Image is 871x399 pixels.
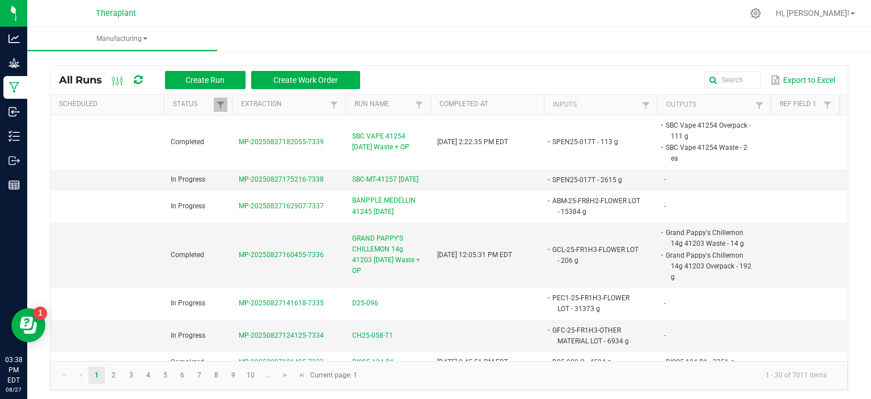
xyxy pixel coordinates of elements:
[33,306,47,320] iframe: Resource center unread badge
[352,357,394,368] span: DIS25-104-D1
[657,288,771,320] td: -
[225,367,242,384] a: Page 9
[9,57,20,69] inline-svg: Grow
[171,251,204,259] span: Completed
[352,174,418,185] span: SBC-MT-41257 [DATE]
[704,72,761,89] input: Search
[11,308,45,342] iframe: Resource center
[551,244,640,266] li: GCL-25-FR1H3-FLOWER LOT - 206 g
[821,98,834,112] a: Filter
[59,100,159,109] a: ScheduledSortable
[165,71,246,89] button: Create Run
[239,299,324,307] span: MP-20250827141618-7335
[59,70,369,90] div: All Runs
[9,179,20,191] inline-svg: Reports
[214,98,227,112] a: Filter
[140,367,157,384] a: Page 4
[551,195,640,217] li: ABM-25-FR8H2-FLOWER LOT - 15384 g
[352,195,424,217] span: BANPPLE MEDELLIN 41245 [DATE]
[551,136,640,148] li: SPEN25-017T - 113 g
[50,361,848,390] kendo-pager: Current page: 1
[327,98,341,112] a: Filter
[657,170,771,191] td: -
[551,174,640,186] li: SPEN25-017T - 2615 g
[364,366,836,385] kendo-pager-info: 1 - 30 of 7011 items
[664,142,754,164] li: SBC Vape 41254 Waste - 2 ea
[239,138,324,146] span: MP-20250827182055-7339
[260,367,276,384] a: Page 11
[352,330,393,341] span: CH25-058-T1
[171,175,205,183] span: In Progress
[657,191,771,222] td: -
[551,356,640,368] li: D25-089-C - 4504 g
[174,367,191,384] a: Page 6
[5,385,22,394] p: 08/27
[239,202,324,210] span: MP-20250827162907-7337
[241,100,327,109] a: ExtractionSortable
[281,371,290,380] span: Go to the next page
[664,356,754,368] li: DIS25-104-D1 - 3351 g
[352,131,424,153] span: SBC VAPE 41254 [DATE] Waste + OP
[776,9,849,18] span: Hi, [PERSON_NAME]!
[352,233,424,277] span: GRAND PAPPY'S CHILLEMON 14g 41203 [DATE] Waste + OP
[239,175,324,183] span: MP-20250827175216-7338
[171,358,204,366] span: Completed
[171,202,205,210] span: In Progress
[171,299,205,307] span: In Progress
[768,70,838,90] button: Export to Excel
[437,358,508,366] span: [DATE] 2:45:51 PM EDT
[171,331,205,339] span: In Progress
[437,138,508,146] span: [DATE] 2:22:35 PM EDT
[439,100,539,109] a: Completed AtSortable
[27,34,217,44] span: Manufacturing
[544,95,657,115] th: Inputs
[277,367,294,384] a: Go to the next page
[9,82,20,93] inline-svg: Manufacturing
[9,131,20,142] inline-svg: Inventory
[354,100,412,109] a: Run NameSortable
[639,98,653,112] a: Filter
[88,367,105,384] a: Page 1
[752,98,766,112] a: Filter
[123,367,139,384] a: Page 3
[412,98,426,112] a: Filter
[251,71,360,89] button: Create Work Order
[9,33,20,44] inline-svg: Analytics
[27,27,217,51] a: Manufacturing
[749,8,763,19] div: Manage settings
[9,106,20,117] inline-svg: Inbound
[273,75,338,85] span: Create Work Order
[664,120,754,142] li: SBC Vape 41254 Overpack - 111 g
[171,138,204,146] span: Completed
[657,95,771,115] th: Outputs
[173,100,213,109] a: StatusSortable
[657,320,771,352] td: -
[437,251,512,259] span: [DATE] 12:05:31 PM EDT
[157,367,174,384] a: Page 5
[185,75,225,85] span: Create Run
[5,355,22,385] p: 03:38 PM EDT
[780,100,820,109] a: Ref Field 1Sortable
[191,367,208,384] a: Page 7
[105,367,122,384] a: Page 2
[551,325,640,347] li: GFC-25-FR1H3-OTHER MATERIAL LOT - 6934 g
[664,227,754,249] li: Grand Pappy's Chillemon 14g 41203 Waste - 14 g
[208,367,225,384] a: Page 8
[551,292,640,314] li: PEC1-25-FR1H3-FLOWER LOT - 31373 g
[294,367,310,384] a: Go to the last page
[664,250,754,283] li: Grand Pappy's Chillemon 14g 41203 Overpack - 192 g
[298,371,307,380] span: Go to the last page
[96,9,136,18] span: Theraplant
[243,367,259,384] a: Page 10
[239,358,324,366] span: MP-20250827121405-7333
[239,251,324,259] span: MP-20250827160455-7336
[9,155,20,166] inline-svg: Outbound
[239,331,324,339] span: MP-20250827124125-7334
[352,298,378,309] span: D25-096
